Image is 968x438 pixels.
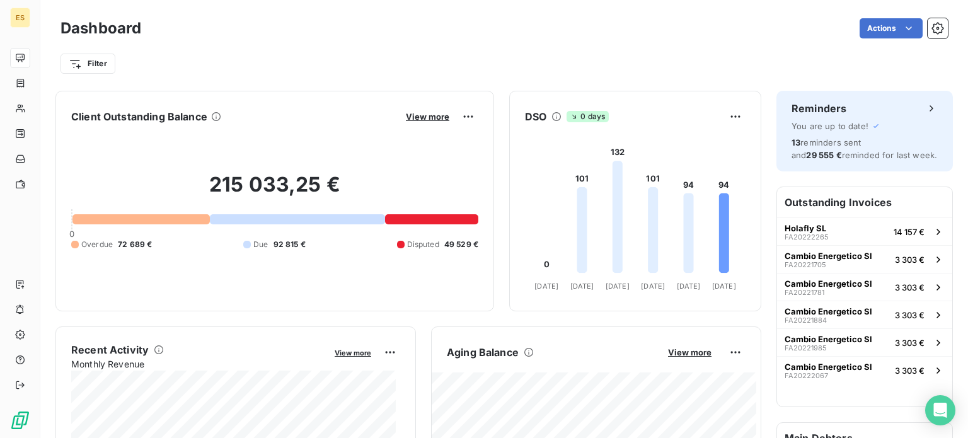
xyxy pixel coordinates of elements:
[712,282,736,291] tspan: [DATE]
[777,217,952,245] button: Holafly SLFA2022226514 157 €
[71,109,207,124] h6: Client Outstanding Balance
[447,345,519,360] h6: Aging Balance
[60,54,115,74] button: Filter
[925,395,955,425] div: Open Intercom Messenger
[81,239,113,250] span: Overdue
[118,239,152,250] span: 72 689 €
[10,410,30,430] img: Logo LeanPay
[785,344,827,352] span: FA20221985
[785,233,829,241] span: FA20222265
[402,111,453,122] button: View more
[792,137,937,160] span: reminders sent and reminded for last week.
[444,239,478,250] span: 49 529 €
[570,282,594,291] tspan: [DATE]
[894,227,925,237] span: 14 157 €
[406,112,449,122] span: View more
[792,121,868,131] span: You are up to date!
[785,251,872,261] span: Cambio Energetico Sl
[71,357,326,371] span: Monthly Revenue
[895,255,925,265] span: 3 303 €
[895,338,925,348] span: 3 303 €
[785,279,872,289] span: Cambio Energetico Sl
[785,334,872,344] span: Cambio Energetico Sl
[71,172,478,210] h2: 215 033,25 €
[895,310,925,320] span: 3 303 €
[60,17,141,40] h3: Dashboard
[69,229,74,239] span: 0
[785,261,826,268] span: FA20221705
[777,328,952,356] button: Cambio Energetico SlFA202219853 303 €
[331,347,375,358] button: View more
[567,111,609,122] span: 0 days
[785,372,828,379] span: FA20222067
[860,18,923,38] button: Actions
[777,301,952,328] button: Cambio Energetico SlFA202218843 303 €
[525,109,546,124] h6: DSO
[664,347,715,358] button: View more
[606,282,630,291] tspan: [DATE]
[777,245,952,273] button: Cambio Energetico SlFA202217053 303 €
[895,366,925,376] span: 3 303 €
[785,362,872,372] span: Cambio Energetico Sl
[641,282,665,291] tspan: [DATE]
[407,239,439,250] span: Disputed
[668,347,712,357] span: View more
[895,282,925,292] span: 3 303 €
[71,342,149,357] h6: Recent Activity
[10,8,30,28] div: ES
[785,289,824,296] span: FA20221781
[806,150,841,160] span: 29 555 €
[335,349,371,357] span: View more
[534,282,558,291] tspan: [DATE]
[777,187,952,217] h6: Outstanding Invoices
[777,356,952,384] button: Cambio Energetico SlFA202220673 303 €
[253,239,268,250] span: Due
[785,316,827,324] span: FA20221884
[792,137,800,147] span: 13
[274,239,306,250] span: 92 815 €
[785,223,826,233] span: Holafly SL
[777,273,952,301] button: Cambio Energetico SlFA202217813 303 €
[677,282,701,291] tspan: [DATE]
[792,101,846,116] h6: Reminders
[785,306,872,316] span: Cambio Energetico Sl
